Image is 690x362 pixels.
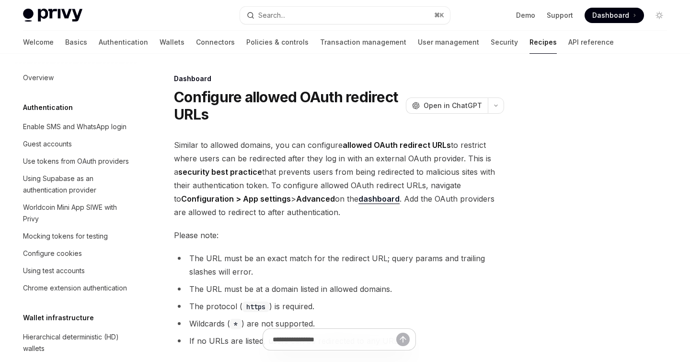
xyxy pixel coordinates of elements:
h1: Configure allowed OAuth redirect URLs [174,88,402,123]
span: Please note: [174,229,504,242]
a: Policies & controls [246,31,309,54]
div: Overview [23,72,54,84]
div: Enable SMS and WhatsApp login [23,121,126,133]
button: Open in ChatGPT [406,97,488,114]
input: Ask a question... [273,329,396,350]
a: Mocking tokens for testing [15,228,138,245]
a: Wallets [160,31,184,54]
a: Using Supabase as an authentication provider [15,170,138,199]
li: The URL must be at a domain listed in allowed domains. [174,282,504,296]
div: Chrome extension authentication [23,282,127,294]
a: Enable SMS and WhatsApp login [15,118,138,135]
a: dashboard [358,194,400,204]
a: Demo [516,11,535,20]
a: Hierarchical deterministic (HD) wallets [15,328,138,357]
strong: security best practice [178,167,262,177]
strong: Advanced [296,194,335,204]
a: Basics [65,31,87,54]
div: Configure cookies [23,248,82,259]
div: Mocking tokens for testing [23,230,108,242]
li: The URL must be an exact match for the redirect URL; query params and trailing slashes will error. [174,252,504,278]
span: Dashboard [592,11,629,20]
a: Chrome extension authentication [15,279,138,297]
div: Hierarchical deterministic (HD) wallets [23,331,132,354]
a: Guest accounts [15,135,138,153]
div: Worldcoin Mini App SIWE with Privy [23,202,132,225]
a: Welcome [23,31,54,54]
a: Configure cookies [15,245,138,262]
a: Security [491,31,518,54]
div: Guest accounts [23,138,72,150]
div: Search... [258,10,285,21]
span: ⌘ K [434,12,444,19]
strong: Configuration > App settings [181,194,291,204]
a: Overview [15,69,138,86]
a: Worldcoin Mini App SIWE with Privy [15,199,138,228]
a: Support [547,11,573,20]
strong: allowed OAuth redirect URLs [343,140,451,150]
button: Toggle dark mode [652,8,667,23]
button: Send message [396,333,410,346]
a: Dashboard [585,8,644,23]
h5: Wallet infrastructure [23,312,94,324]
span: Similar to allowed domains, you can configure to restrict where users can be redirected after the... [174,138,504,219]
a: Recipes [529,31,557,54]
a: Transaction management [320,31,406,54]
code: https [242,302,269,312]
div: Use tokens from OAuth providers [23,156,129,167]
a: Connectors [196,31,235,54]
a: Use tokens from OAuth providers [15,153,138,170]
div: Dashboard [174,74,504,84]
a: API reference [568,31,614,54]
a: Authentication [99,31,148,54]
div: Using Supabase as an authentication provider [23,173,132,196]
div: Using test accounts [23,265,85,277]
a: User management [418,31,479,54]
a: Using test accounts [15,262,138,279]
span: Open in ChatGPT [424,101,482,110]
h5: Authentication [23,102,73,113]
img: light logo [23,9,82,22]
li: The protocol ( ) is required. [174,300,504,313]
li: Wildcards ( ) are not supported. [174,317,504,330]
button: Search...⌘K [240,7,449,24]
